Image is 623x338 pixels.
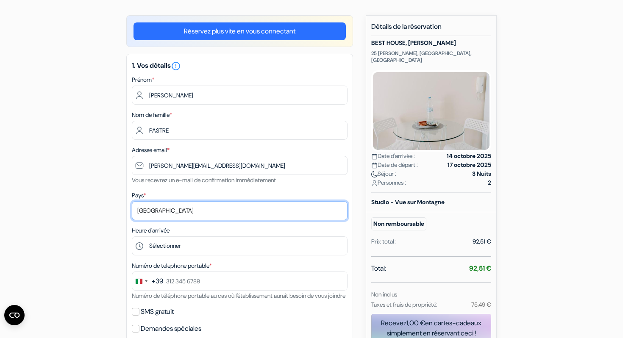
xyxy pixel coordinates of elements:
strong: 2 [488,178,491,187]
h5: 1. Vos détails [132,61,348,71]
input: Entrez votre prénom [132,86,348,105]
span: 1,00 € [406,319,425,327]
a: Réservez plus vite en vous connectant [133,22,346,40]
button: Ouvrir le widget CMP [4,305,25,325]
h5: BEST HOUSE, [PERSON_NAME] [371,39,491,47]
span: Date d'arrivée : [371,152,415,161]
label: Demandes spéciales [141,323,201,335]
label: Nom de famille [132,111,172,119]
span: Personnes : [371,178,406,187]
label: Numéro de telephone portable [132,261,212,270]
input: Entrer adresse e-mail [132,156,348,175]
p: 25 [PERSON_NAME], [GEOGRAPHIC_DATA], [GEOGRAPHIC_DATA] [371,50,491,64]
label: Prénom [132,75,154,84]
a: error_outline [171,61,181,70]
h5: Détails de la réservation [371,22,491,36]
div: Prix total : [371,237,397,246]
div: +39 [152,276,163,286]
small: Numéro de téléphone portable au cas où l'établissement aurait besoin de vous joindre [132,292,345,299]
i: error_outline [171,61,181,71]
label: Adresse email [132,146,170,155]
small: Taxes et frais de propriété: [371,301,437,308]
small: Non remboursable [371,217,426,230]
span: Total: [371,263,386,274]
img: calendar.svg [371,153,378,160]
div: 92,51 € [473,237,491,246]
span: Date de départ : [371,161,418,169]
input: Entrer le nom de famille [132,121,348,140]
img: moon.svg [371,171,378,177]
small: Vous recevrez un e-mail de confirmation immédiatement [132,176,276,184]
img: user_icon.svg [371,180,378,186]
strong: 17 octobre 2025 [448,161,491,169]
span: Séjour : [371,169,396,178]
input: 312 345 6789 [132,272,348,291]
strong: 14 octobre 2025 [447,152,491,161]
strong: 3 Nuits [472,169,491,178]
small: Non inclus [371,291,397,298]
label: SMS gratuit [141,306,174,318]
img: calendar.svg [371,162,378,169]
small: 75,49 € [471,301,491,308]
strong: 92,51 € [469,264,491,273]
label: Pays [132,191,146,200]
button: Change country, selected Italy (+39) [132,272,163,290]
b: Studio - Vue sur Montagne [371,198,445,206]
label: Heure d'arrivée [132,226,170,235]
